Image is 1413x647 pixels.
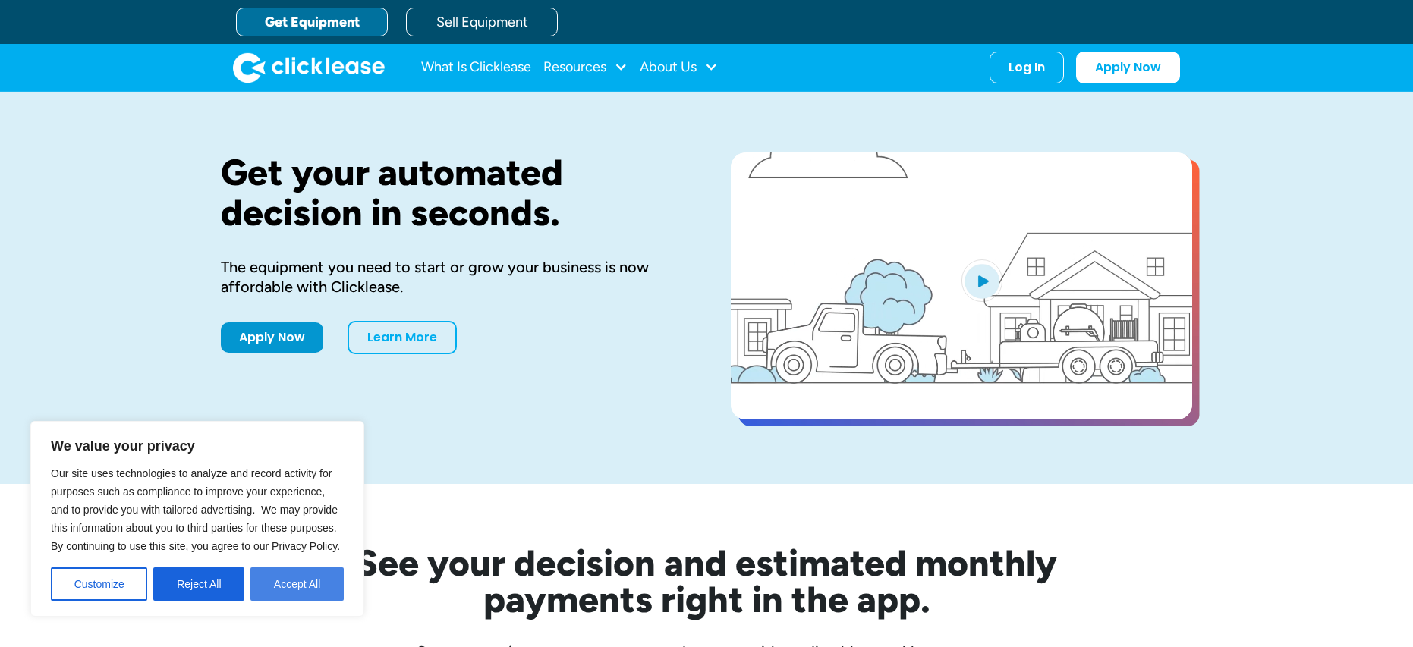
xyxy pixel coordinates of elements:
[51,567,147,601] button: Customize
[731,152,1192,419] a: open lightbox
[282,545,1131,617] h2: See your decision and estimated monthly payments right in the app.
[421,52,531,83] a: What Is Clicklease
[640,52,718,83] div: About Us
[236,8,388,36] a: Get Equipment
[221,152,682,233] h1: Get your automated decision in seconds.
[1076,52,1180,83] a: Apply Now
[1009,60,1045,75] div: Log In
[221,257,682,297] div: The equipment you need to start or grow your business is now affordable with Clicklease.
[221,322,323,353] a: Apply Now
[250,567,344,601] button: Accept All
[153,567,244,601] button: Reject All
[233,52,385,83] a: home
[348,321,457,354] a: Learn More
[543,52,628,83] div: Resources
[233,52,385,83] img: Clicklease logo
[30,421,364,617] div: We value your privacy
[961,259,1002,302] img: Blue play button logo on a light blue circular background
[406,8,558,36] a: Sell Equipment
[51,437,344,455] p: We value your privacy
[51,467,340,552] span: Our site uses technologies to analyze and record activity for purposes such as compliance to impr...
